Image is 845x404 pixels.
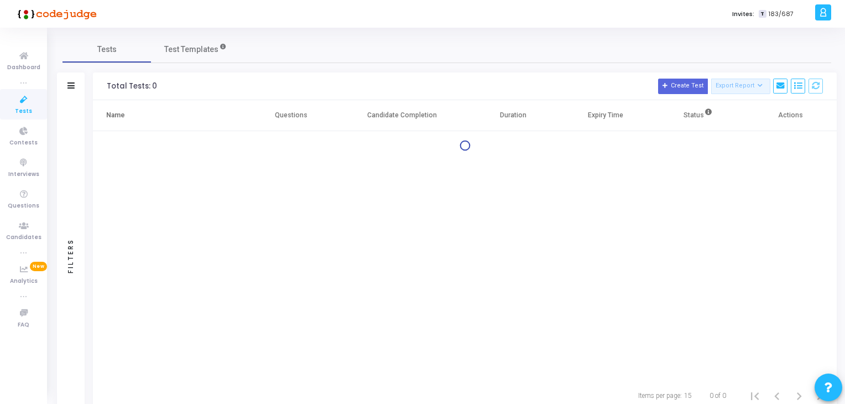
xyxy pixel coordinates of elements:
span: Interviews [8,170,39,179]
img: logo [14,3,97,25]
th: Status [652,100,744,131]
th: Name [93,100,245,131]
div: Items per page: [638,391,682,401]
th: Actions [744,100,837,131]
span: T [759,10,766,18]
span: Dashboard [7,63,40,72]
label: Invites: [732,9,754,19]
th: Expiry Time [560,100,652,131]
div: Filters [66,195,76,317]
span: Tests [15,107,32,116]
span: Analytics [10,277,38,286]
span: New [30,262,47,271]
button: Create Test [658,79,708,94]
th: Duration [467,100,559,131]
span: Tests [97,44,117,55]
span: Questions [8,201,39,211]
span: Candidates [6,233,41,242]
span: 183/687 [769,9,794,19]
span: Test Templates [164,44,218,55]
span: FAQ [18,320,29,330]
th: Candidate Completion [337,100,467,131]
div: 15 [684,391,692,401]
button: Export Report [711,79,770,94]
div: Total Tests: 0 [107,82,157,91]
div: 0 of 0 [710,391,726,401]
th: Questions [245,100,337,131]
span: Contests [9,138,38,148]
